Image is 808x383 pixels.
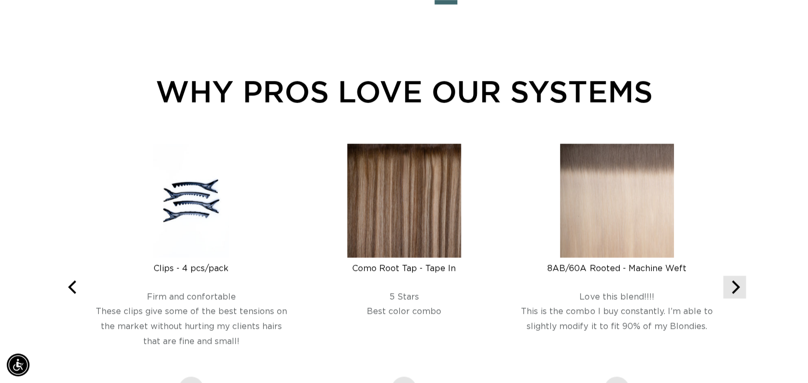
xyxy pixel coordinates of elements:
[519,304,715,377] div: This is the combo I buy constantly. I’m able to slightly modify it to fit 90% of my Blondies.
[519,292,715,302] div: Love this blend!!!!
[347,144,461,258] img: Como Root Tap - Tape In
[62,69,746,114] div: WHY PROS LOVE OUR SYSTEMS
[560,144,674,258] img: 8AB/60A Rooted - Machine Weft
[306,292,502,302] div: 5 Stars
[153,144,229,258] img: Clips - 4 pcs/pack
[723,276,746,299] button: Next
[62,276,85,299] button: Previous
[93,304,289,377] div: These clips give some of the best tensions on the market without hurting my clients hairs that ar...
[306,263,502,274] div: Como Root Tap - Tape In
[7,353,29,376] div: Accessibility Menu
[93,254,289,274] a: Clips - 4 pcs/pack
[519,263,715,274] div: 8AB/60A Rooted - Machine Weft
[93,292,289,302] div: Firm and confortable
[93,263,289,274] div: Clips - 4 pcs/pack
[306,304,502,377] div: Best color combo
